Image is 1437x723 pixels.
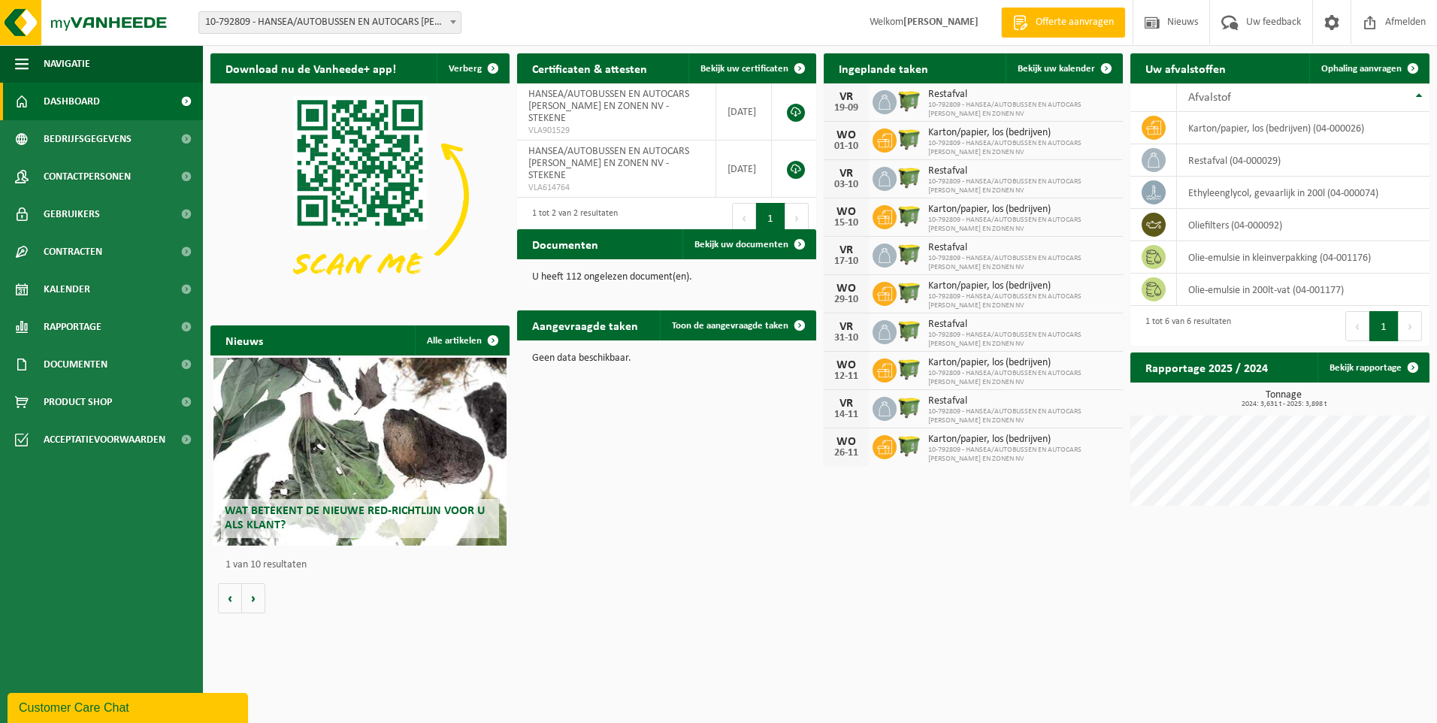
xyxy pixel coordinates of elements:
div: 1 tot 2 van 2 resultaten [525,201,618,234]
span: Bekijk uw documenten [694,240,788,250]
button: Volgende [242,583,265,613]
p: Geen data beschikbaar. [532,353,801,364]
div: 19-09 [831,103,861,113]
div: 03-10 [831,180,861,190]
span: Karton/papier, los (bedrijven) [928,204,1115,216]
div: VR [831,321,861,333]
h2: Ingeplande taken [824,53,943,83]
span: VLA901529 [528,125,704,137]
td: restafval (04-000029) [1177,144,1429,177]
button: Vorige [218,583,242,613]
span: Rapportage [44,308,101,346]
td: [DATE] [716,141,772,198]
span: 10-792809 - HANSEA/AUTOBUSSEN EN AUTOCARS ACHIEL WEYNS EN ZONEN NV - STEKENE [198,11,461,34]
h2: Aangevraagde taken [517,310,653,340]
span: HANSEA/AUTOBUSSEN EN AUTOCARS [PERSON_NAME] EN ZONEN NV - STEKENE [528,89,689,124]
div: 01-10 [831,141,861,152]
a: Ophaling aanvragen [1309,53,1428,83]
div: 17-10 [831,256,861,267]
img: WB-1100-HPE-GN-50 [897,356,922,382]
div: 1 tot 6 van 6 resultaten [1138,310,1231,343]
a: Alle artikelen [415,325,508,355]
h3: Tonnage [1138,390,1429,408]
td: olie-emulsie in kleinverpakking (04-001176) [1177,241,1429,274]
td: karton/papier, los (bedrijven) (04-000026) [1177,112,1429,144]
span: 10-792809 - HANSEA/AUTOBUSSEN EN AUTOCARS [PERSON_NAME] EN ZONEN NV [928,177,1115,195]
img: WB-1100-HPE-GN-50 [897,395,922,420]
span: 10-792809 - HANSEA/AUTOBUSSEN EN AUTOCARS [PERSON_NAME] EN ZONEN NV [928,216,1115,234]
span: Kalender [44,271,90,308]
a: Bekijk uw documenten [682,229,815,259]
div: 26-11 [831,448,861,458]
span: Contracten [44,233,102,271]
button: 1 [756,203,785,233]
span: Restafval [928,319,1115,331]
button: Next [785,203,809,233]
div: 14-11 [831,410,861,420]
h2: Nieuws [210,325,278,355]
span: 10-792809 - HANSEA/AUTOBUSSEN EN AUTOCARS [PERSON_NAME] EN ZONEN NV [928,139,1115,157]
span: HANSEA/AUTOBUSSEN EN AUTOCARS [PERSON_NAME] EN ZONEN NV - STEKENE [528,146,689,181]
span: Documenten [44,346,107,383]
span: 10-792809 - HANSEA/AUTOBUSSEN EN AUTOCARS [PERSON_NAME] EN ZONEN NV [928,446,1115,464]
img: WB-1100-HPE-GN-50 [897,165,922,190]
span: Karton/papier, los (bedrijven) [928,280,1115,292]
div: WO [831,129,861,141]
span: 10-792809 - HANSEA/AUTOBUSSEN EN AUTOCARS [PERSON_NAME] EN ZONEN NV [928,292,1115,310]
span: Navigatie [44,45,90,83]
span: Bedrijfsgegevens [44,120,132,158]
span: Product Shop [44,383,112,421]
img: WB-1100-HPE-GN-50 [897,433,922,458]
td: [DATE] [716,83,772,141]
span: Bekijk uw certificaten [700,64,788,74]
a: Bekijk uw certificaten [688,53,815,83]
img: WB-1100-HPE-GN-50 [897,88,922,113]
div: WO [831,436,861,448]
div: 31-10 [831,333,861,343]
span: Karton/papier, los (bedrijven) [928,127,1115,139]
h2: Uw afvalstoffen [1130,53,1241,83]
span: Afvalstof [1188,92,1231,104]
h2: Rapportage 2025 / 2024 [1130,352,1283,382]
span: Restafval [928,242,1115,254]
iframe: chat widget [8,690,251,723]
strong: [PERSON_NAME] [903,17,979,28]
h2: Documenten [517,229,613,259]
span: 10-792809 - HANSEA/AUTOBUSSEN EN AUTOCARS [PERSON_NAME] EN ZONEN NV [928,101,1115,119]
button: Verberg [437,53,508,83]
span: Dashboard [44,83,100,120]
td: olie-emulsie in 200lt-vat (04-001177) [1177,274,1429,306]
div: 15-10 [831,218,861,228]
img: WB-1100-HPE-GN-50 [897,318,922,343]
span: Karton/papier, los (bedrijven) [928,434,1115,446]
div: 12-11 [831,371,861,382]
span: Gebruikers [44,195,100,233]
div: VR [831,91,861,103]
div: WO [831,283,861,295]
span: 2024: 3,631 t - 2025: 3,898 t [1138,401,1429,408]
span: Restafval [928,165,1115,177]
span: Acceptatievoorwaarden [44,421,165,458]
img: WB-1100-HPE-GN-50 [897,126,922,152]
a: Toon de aangevraagde taken [660,310,815,340]
h2: Certificaten & attesten [517,53,662,83]
div: 29-10 [831,295,861,305]
div: WO [831,359,861,371]
span: Toon de aangevraagde taken [672,321,788,331]
span: 10-792809 - HANSEA/AUTOBUSSEN EN AUTOCARS [PERSON_NAME] EN ZONEN NV [928,369,1115,387]
img: WB-1100-HPE-GN-50 [897,280,922,305]
span: Restafval [928,89,1115,101]
div: VR [831,398,861,410]
span: Contactpersonen [44,158,131,195]
a: Bekijk uw kalender [1006,53,1121,83]
p: U heeft 112 ongelezen document(en). [532,272,801,283]
span: Wat betekent de nieuwe RED-richtlijn voor u als klant? [225,505,485,531]
img: Download de VHEPlus App [210,83,510,308]
span: Verberg [449,64,482,74]
span: 10-792809 - HANSEA/AUTOBUSSEN EN AUTOCARS [PERSON_NAME] EN ZONEN NV [928,254,1115,272]
td: ethyleenglycol, gevaarlijk in 200l (04-000074) [1177,177,1429,209]
td: oliefilters (04-000092) [1177,209,1429,241]
img: WB-1100-HPE-GN-50 [897,241,922,267]
span: Ophaling aanvragen [1321,64,1402,74]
